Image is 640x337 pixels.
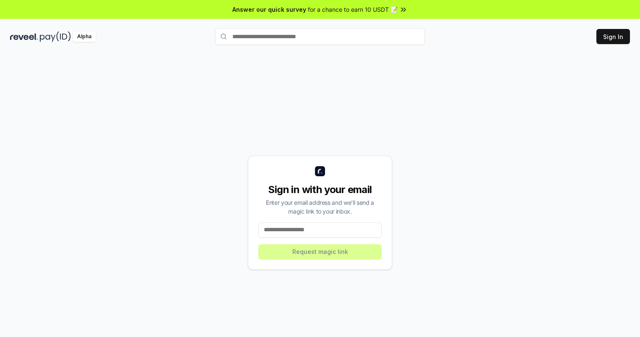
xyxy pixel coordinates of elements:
div: Enter your email address and we’ll send a magic link to your inbox. [258,198,382,216]
button: Sign In [596,29,630,44]
div: Alpha [73,31,96,42]
img: reveel_dark [10,31,38,42]
span: Answer our quick survey [232,5,306,14]
div: Sign in with your email [258,183,382,196]
img: pay_id [40,31,71,42]
span: for a chance to earn 10 USDT 📝 [308,5,398,14]
img: logo_small [315,166,325,176]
